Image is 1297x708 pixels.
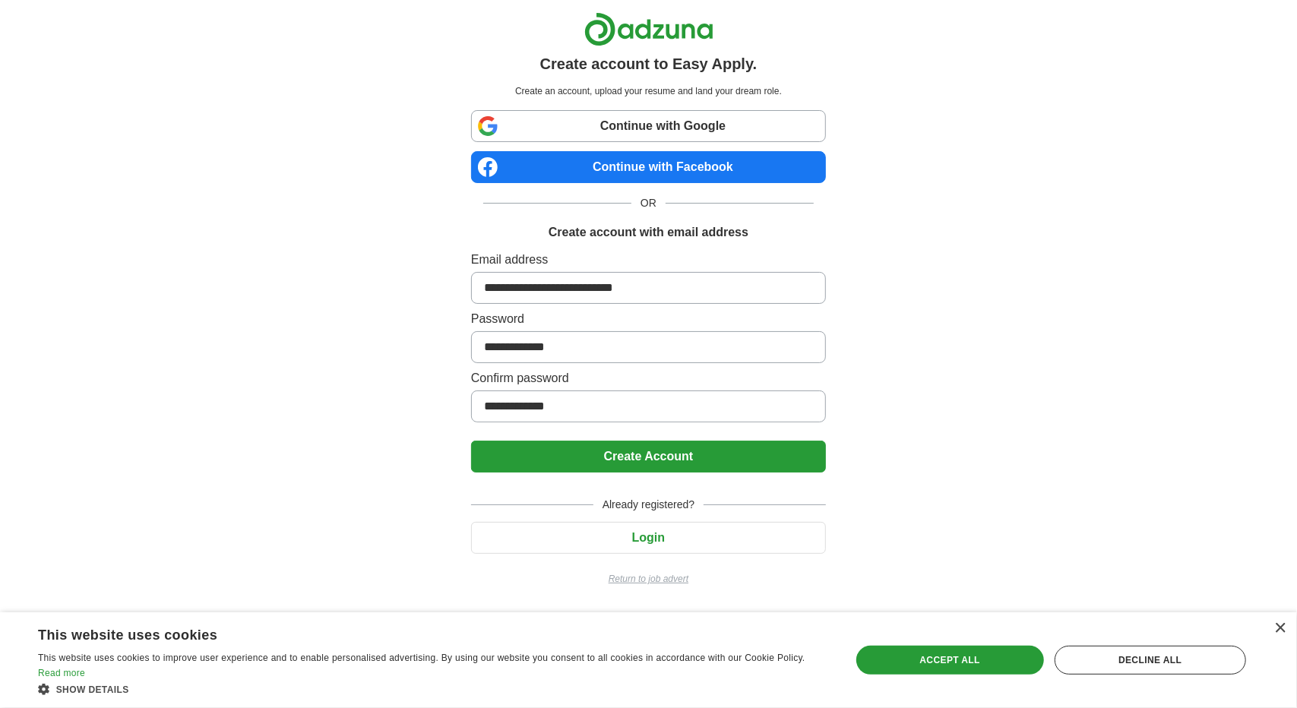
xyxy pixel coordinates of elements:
[471,522,826,554] button: Login
[631,195,666,211] span: OR
[593,497,704,513] span: Already registered?
[471,369,826,387] label: Confirm password
[471,110,826,142] a: Continue with Google
[38,681,827,697] div: Show details
[474,84,823,98] p: Create an account, upload your resume and land your dream role.
[38,621,789,644] div: This website uses cookies
[471,572,826,586] a: Return to job advert
[1055,646,1246,675] div: Decline all
[856,646,1044,675] div: Accept all
[471,251,826,269] label: Email address
[549,223,748,242] h1: Create account with email address
[471,441,826,473] button: Create Account
[1274,623,1286,634] div: Close
[471,310,826,328] label: Password
[584,12,713,46] img: Adzuna logo
[38,668,85,678] a: Read more, opens a new window
[38,653,805,663] span: This website uses cookies to improve user experience and to enable personalised advertising. By u...
[540,52,758,75] h1: Create account to Easy Apply.
[471,151,826,183] a: Continue with Facebook
[471,531,826,544] a: Login
[56,684,129,695] span: Show details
